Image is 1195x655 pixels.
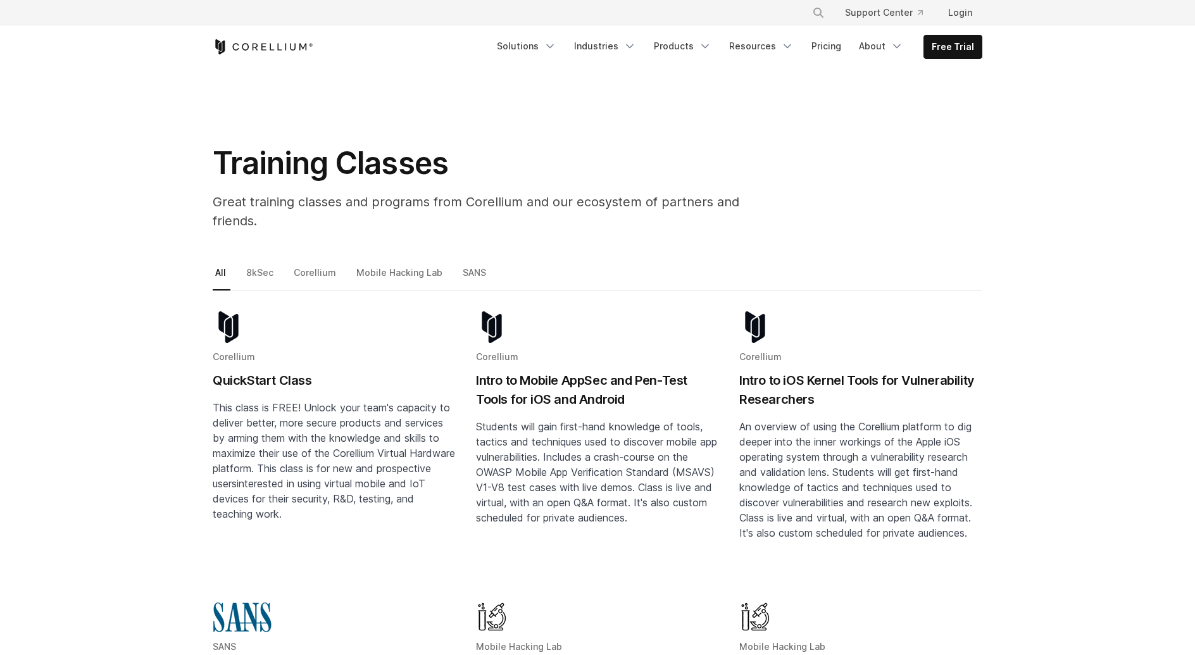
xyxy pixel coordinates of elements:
img: Mobile Hacking Lab - Graphic Only [739,601,771,633]
a: Corellium [291,265,341,291]
a: Blog post summary: QuickStart Class [213,311,456,581]
img: corellium-logo-icon-dark [476,311,508,343]
span: Mobile Hacking Lab [739,641,825,652]
a: Blog post summary: Intro to Mobile AppSec and Pen-Test Tools for iOS and Android [476,311,719,581]
h2: QuickStart Class [213,371,456,390]
a: Resources [722,35,801,58]
a: Blog post summary: Intro to iOS Kernel Tools for Vulnerability Researchers [739,311,982,581]
div: Navigation Menu [489,35,982,59]
img: Mobile Hacking Lab - Graphic Only [476,601,508,633]
a: Industries [566,35,644,58]
h2: Intro to iOS Kernel Tools for Vulnerability Researchers [739,371,982,409]
span: Corellium [476,351,518,362]
span: interested in using virtual mobile and IoT devices for their security, R&D, testing, and teaching... [213,477,425,520]
a: Corellium Home [213,39,313,54]
a: Support Center [835,1,933,24]
a: Login [938,1,982,24]
a: SANS [460,265,491,291]
p: Great training classes and programs from Corellium and our ecosystem of partners and friends. [213,192,782,230]
span: Mobile Hacking Lab [476,641,562,652]
span: This class is FREE! Unlock your team's capacity to deliver better, more secure products and servi... [213,401,455,490]
img: corellium-logo-icon-dark [213,311,244,343]
span: An overview of using the Corellium platform to dig deeper into the inner workings of the Apple iO... [739,420,972,539]
img: corellium-logo-icon-dark [739,311,771,343]
a: Free Trial [924,35,982,58]
span: Students will gain first-hand knowledge of tools, tactics and techniques used to discover mobile ... [476,420,717,524]
h1: Training Classes [213,144,782,182]
a: 8kSec [244,265,278,291]
a: About [851,35,911,58]
a: Mobile Hacking Lab [354,265,447,291]
span: Corellium [739,351,782,362]
a: Products [646,35,719,58]
img: sans-logo-cropped [213,601,272,633]
div: Navigation Menu [797,1,982,24]
a: Pricing [804,35,849,58]
span: Corellium [213,351,255,362]
span: SANS [213,641,236,652]
button: Search [807,1,830,24]
a: All [213,265,230,291]
a: Solutions [489,35,564,58]
h2: Intro to Mobile AppSec and Pen-Test Tools for iOS and Android [476,371,719,409]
